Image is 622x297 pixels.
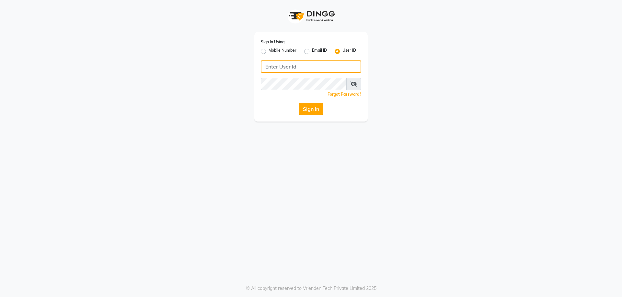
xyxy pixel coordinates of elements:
label: User ID [342,48,356,55]
label: Email ID [312,48,327,55]
a: Forgot Password? [328,92,361,97]
input: Username [261,78,347,90]
button: Sign In [299,103,323,115]
img: logo1.svg [285,6,337,26]
label: Mobile Number [269,48,296,55]
input: Username [261,60,361,73]
label: Sign In Using: [261,39,285,45]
